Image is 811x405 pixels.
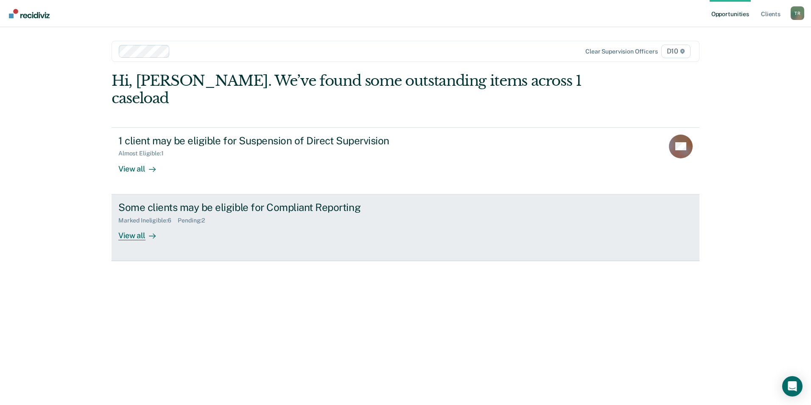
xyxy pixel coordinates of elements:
div: 1 client may be eligible for Suspension of Direct Supervision [118,135,416,147]
button: Profile dropdown button [791,6,804,20]
span: D10 [661,45,691,58]
a: 1 client may be eligible for Suspension of Direct SupervisionAlmost Eligible:1View all [112,127,699,194]
div: Some clients may be eligible for Compliant Reporting [118,201,416,214]
div: Marked Ineligible : 6 [118,217,178,224]
div: View all [118,157,166,174]
div: View all [118,224,166,240]
div: Clear supervision officers [585,48,657,55]
div: Open Intercom Messenger [782,376,803,397]
div: Pending : 2 [178,217,212,224]
div: Hi, [PERSON_NAME]. We’ve found some outstanding items across 1 caseload [112,72,582,107]
a: Some clients may be eligible for Compliant ReportingMarked Ineligible:6Pending:2View all [112,194,699,261]
div: T R [791,6,804,20]
div: Almost Eligible : 1 [118,150,171,157]
img: Recidiviz [9,9,50,18]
